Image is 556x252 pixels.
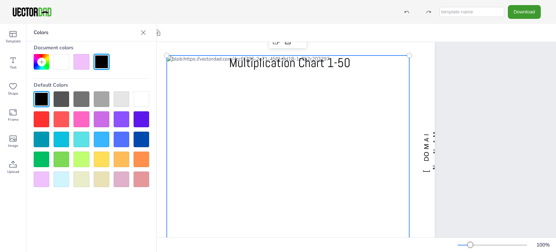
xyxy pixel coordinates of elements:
[34,79,149,91] div: Default Colors
[8,91,18,96] span: Shape
[508,5,541,18] button: Download
[8,143,18,149] span: Image
[34,24,138,41] p: Colors
[534,241,552,248] div: 100 %
[8,117,18,123] span: Frame
[229,55,350,71] span: Multiplication Chart 1-50
[5,38,21,44] span: Template
[439,7,504,17] input: template name
[34,41,149,54] div: Document colors
[12,7,52,17] img: VectorDad-1.png
[7,169,19,175] span: Upload
[10,65,17,70] span: Text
